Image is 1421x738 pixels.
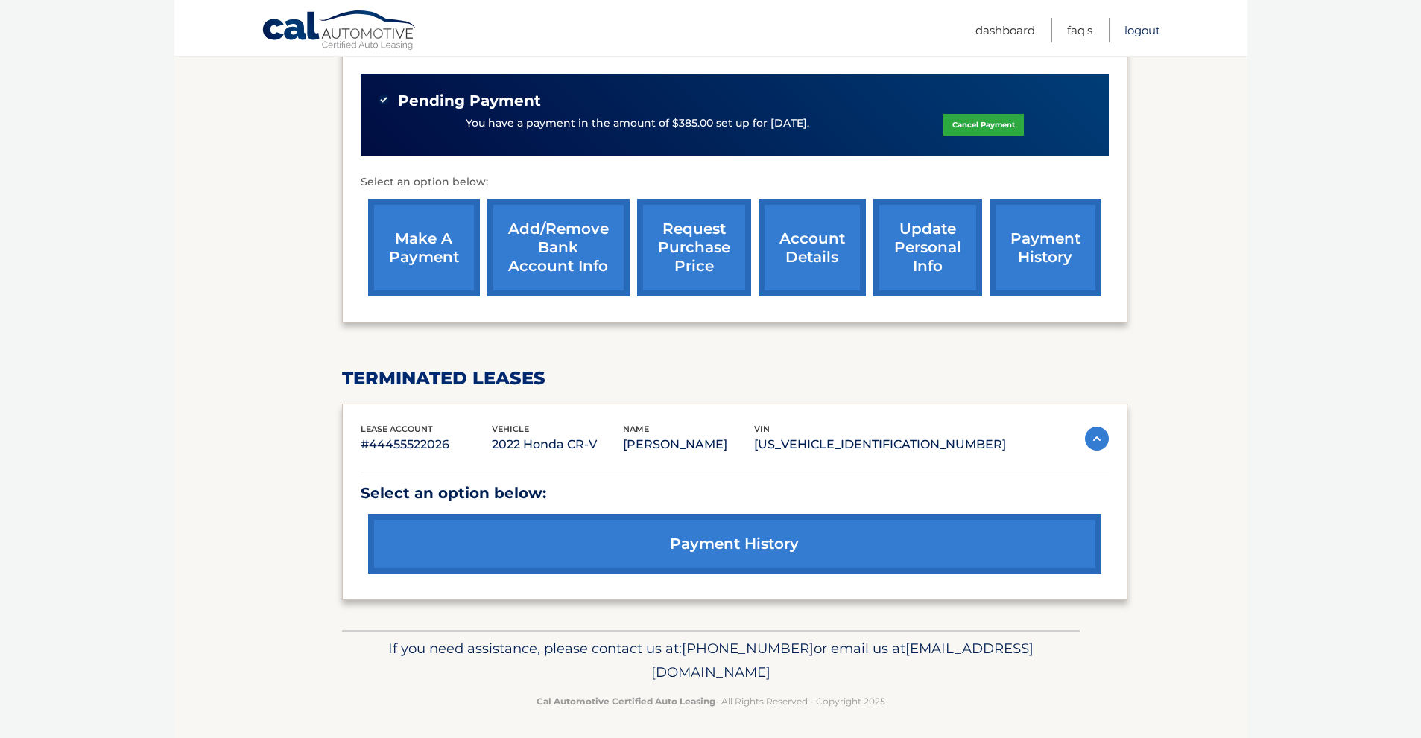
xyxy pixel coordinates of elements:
[759,199,866,296] a: account details
[361,480,1109,506] p: Select an option below:
[975,18,1035,42] a: Dashboard
[379,95,389,105] img: check-green.svg
[623,424,649,434] span: name
[361,174,1109,191] p: Select an option below:
[682,640,814,657] span: [PHONE_NUMBER]
[487,199,630,296] a: Add/Remove bank account info
[754,424,770,434] span: vin
[262,10,418,53] a: Cal Automotive
[352,693,1070,709] p: - All Rights Reserved - Copyright 2025
[352,637,1070,684] p: If you need assistance, please contact us at: or email us at
[466,115,809,132] p: You have a payment in the amount of $385.00 set up for [DATE].
[537,696,715,707] strong: Cal Automotive Certified Auto Leasing
[623,434,754,455] p: [PERSON_NAME]
[1067,18,1092,42] a: FAQ's
[1085,427,1109,451] img: accordion-active.svg
[637,199,751,296] a: request purchase price
[1124,18,1160,42] a: Logout
[492,424,529,434] span: vehicle
[492,434,623,455] p: 2022 Honda CR-V
[398,92,541,110] span: Pending Payment
[342,367,1127,389] h2: terminated leases
[368,514,1101,574] a: payment history
[361,434,492,455] p: #44455522026
[873,199,982,296] a: update personal info
[651,640,1034,681] span: [EMAIL_ADDRESS][DOMAIN_NAME]
[361,424,433,434] span: lease account
[754,434,1006,455] p: [US_VEHICLE_IDENTIFICATION_NUMBER]
[990,199,1101,296] a: payment history
[943,114,1024,136] a: Cancel Payment
[368,199,480,296] a: make a payment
